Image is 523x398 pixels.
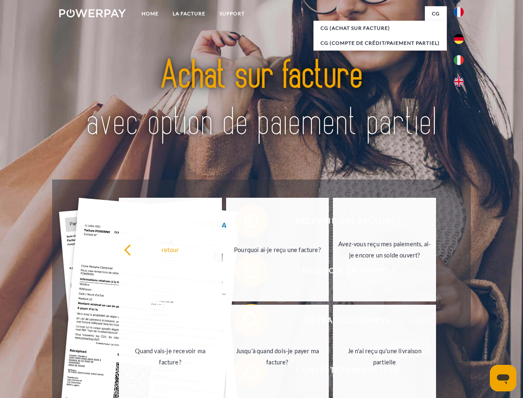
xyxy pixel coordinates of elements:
[338,238,431,261] div: Avez-vous reçu mes paiements, ai-je encore un solde ouvert?
[333,198,436,301] a: Avez-vous reçu mes paiements, ai-je encore un solde ouvert?
[313,21,447,36] a: CG (achat sur facture)
[231,345,324,368] div: Jusqu'à quand dois-je payer ma facture?
[454,34,464,44] img: de
[124,345,217,368] div: Quand vais-je recevoir ma facture?
[454,7,464,17] img: fr
[425,6,447,21] a: CG
[338,345,431,368] div: Je n'ai reçu qu'une livraison partielle
[212,6,252,21] a: Support
[124,244,217,255] div: retour
[313,36,447,51] a: CG (Compte de crédit/paiement partiel)
[231,244,324,255] div: Pourquoi ai-je reçu une facture?
[79,40,444,159] img: title-powerpay_fr.svg
[166,6,212,21] a: LA FACTURE
[454,55,464,65] img: it
[490,365,516,391] iframe: Bouton de lancement de la fenêtre de messagerie
[59,9,126,17] img: logo-powerpay-white.svg
[135,6,166,21] a: Home
[454,77,464,87] img: en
